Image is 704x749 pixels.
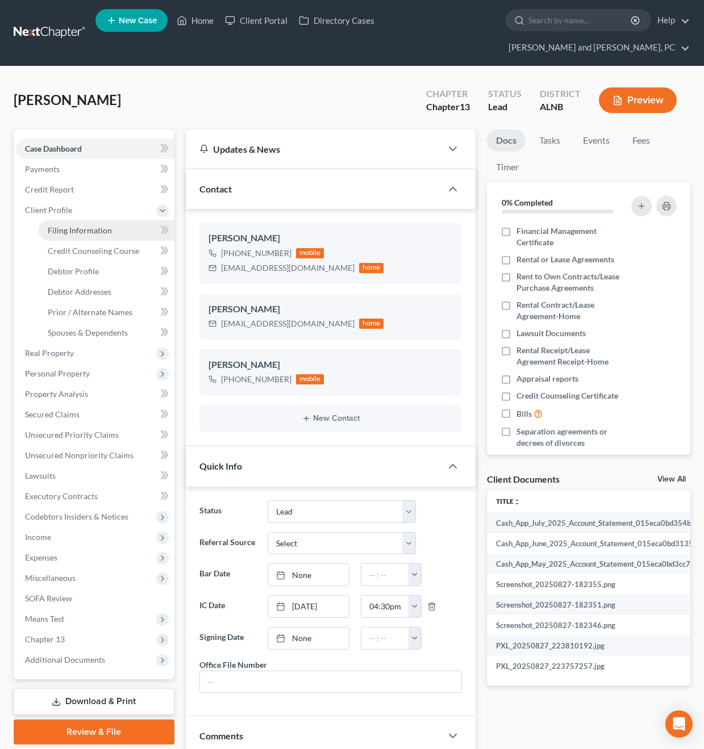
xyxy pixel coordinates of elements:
[516,225,630,248] span: Financial Management Certificate
[25,634,65,644] span: Chapter 13
[516,328,586,339] span: Lawsuit Documents
[359,263,384,273] div: home
[25,185,74,194] span: Credit Report
[25,205,72,215] span: Client Profile
[16,466,174,486] a: Lawsuits
[199,143,428,155] div: Updates & News
[39,323,174,343] a: Spouses & Dependents
[16,404,174,425] a: Secured Claims
[199,659,267,671] div: Office File Number
[516,345,630,367] span: Rental Receipt/Lease Agreement Receipt-Home
[209,358,453,372] div: [PERSON_NAME]
[16,139,174,159] a: Case Dashboard
[16,179,174,200] a: Credit Report
[488,87,522,101] div: Status
[48,246,139,256] span: Credit Counseling Course
[25,450,134,460] span: Unsecured Nonpriority Claims
[516,426,630,449] span: Separation agreements or decrees of divorces
[460,101,470,112] span: 13
[25,491,98,501] span: Executory Contracts
[194,563,262,586] label: Bar Date
[540,87,581,101] div: District
[25,614,64,624] span: Means Test
[25,573,76,583] span: Miscellaneous
[194,595,262,618] label: IC Date
[426,101,470,114] div: Chapter
[516,373,578,384] span: Appraisal reports
[361,596,409,617] input: -- : --
[361,564,409,585] input: -- : --
[296,248,324,258] div: mobile
[209,303,453,316] div: [PERSON_NAME]
[16,588,174,609] a: SOFA Review
[14,688,174,715] a: Download & Print
[540,101,581,114] div: ALNB
[25,430,119,440] span: Unsecured Priority Claims
[199,461,242,471] span: Quick Info
[14,719,174,744] a: Review & File
[16,486,174,507] a: Executory Contracts
[25,593,72,603] span: SOFA Review
[48,225,112,235] span: Filing Information
[623,129,660,152] a: Fees
[199,183,232,194] span: Contact
[516,454,557,466] span: Pay advices
[487,129,526,152] a: Docs
[268,564,349,585] a: None
[194,500,262,523] label: Status
[574,129,619,152] a: Events
[25,532,51,542] span: Income
[268,627,349,649] a: None
[514,499,520,505] i: unfold_more
[194,627,262,650] label: Signing Date
[221,318,355,329] div: [EMAIL_ADDRESS][DOMAIN_NAME]
[209,232,453,245] div: [PERSON_NAME]
[665,710,693,738] div: Open Intercom Messenger
[516,390,618,401] span: Credit Counseling Certificate
[221,374,291,385] div: [PHONE_NUMBER]
[39,220,174,241] a: Filing Information
[361,627,409,649] input: -- : --
[48,287,111,296] span: Debtor Addresses
[516,271,630,294] span: Rent to Own Contracts/Lease Purchase Agreements
[25,369,90,378] span: Personal Property
[25,471,56,480] span: Lawsuits
[487,473,560,485] div: Client Documents
[194,532,262,555] label: Referral Source
[496,497,520,505] a: Titleunfold_more
[25,348,74,358] span: Real Property
[516,408,532,420] span: Bills
[171,10,219,31] a: Home
[293,10,380,31] a: Directory Cases
[503,37,690,58] a: [PERSON_NAME] and [PERSON_NAME], PC
[14,91,121,108] span: [PERSON_NAME]
[268,596,349,617] a: [DATE]
[25,164,60,174] span: Payments
[39,302,174,323] a: Prior / Alternate Names
[25,655,105,664] span: Additional Documents
[25,409,80,419] span: Secured Claims
[25,144,82,153] span: Case Dashboard
[199,730,243,741] span: Comments
[48,328,128,337] span: Spouses & Dependents
[48,266,99,276] span: Debtor Profile
[657,475,686,483] a: View All
[200,671,461,693] input: --
[16,159,174,179] a: Payments
[219,10,293,31] a: Client Portal
[426,87,470,101] div: Chapter
[502,198,553,207] strong: 0% Completed
[39,282,174,302] a: Debtor Addresses
[516,254,614,265] span: Rental or Lease Agreements
[652,10,690,31] a: Help
[221,262,355,274] div: [EMAIL_ADDRESS][DOMAIN_NAME]
[488,101,522,114] div: Lead
[16,445,174,466] a: Unsecured Nonpriority Claims
[39,261,174,282] a: Debtor Profile
[25,553,57,562] span: Expenses
[359,319,384,329] div: home
[487,156,528,178] a: Timer
[119,16,157,25] span: New Case
[39,241,174,261] a: Credit Counseling Course
[25,512,128,521] span: Codebtors Insiders & Notices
